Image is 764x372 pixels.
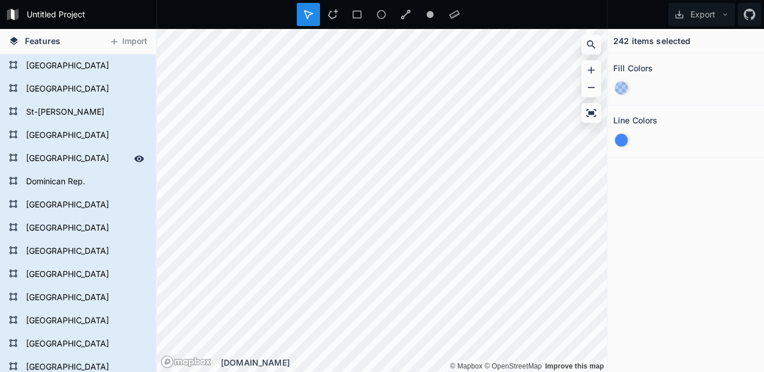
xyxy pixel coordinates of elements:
button: Export [668,3,735,26]
a: Map feedback [545,362,604,370]
a: OpenStreetMap [485,362,542,370]
a: Mapbox logo [161,355,212,369]
button: Import [103,32,153,51]
h2: Fill Colors [613,59,653,77]
a: Mapbox [450,362,482,370]
h4: 242 items selected [613,35,691,47]
span: Features [25,35,60,47]
h2: Line Colors [613,111,658,129]
div: [DOMAIN_NAME] [221,356,607,369]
